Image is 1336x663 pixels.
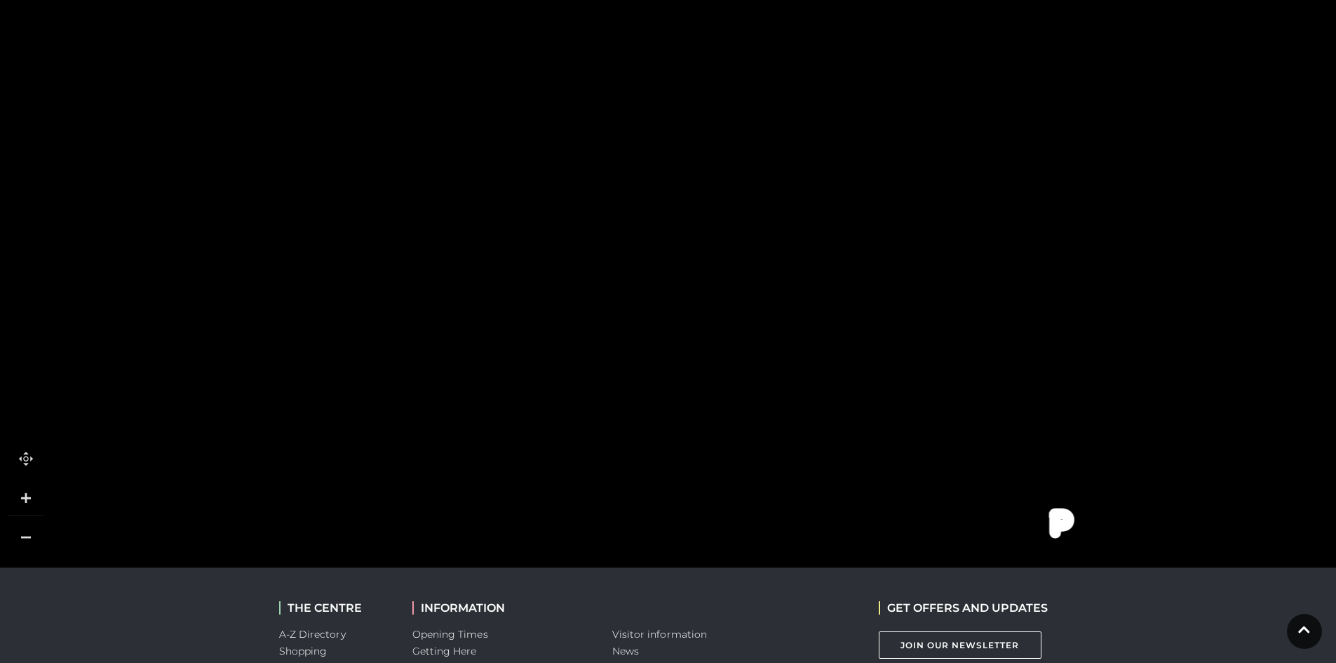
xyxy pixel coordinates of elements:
a: News [612,645,639,657]
h2: GET OFFERS AND UPDATES [879,601,1048,615]
a: Opening Times [412,628,488,641]
a: Getting Here [412,645,477,657]
a: Visitor information [612,628,708,641]
h2: INFORMATION [412,601,591,615]
h2: THE CENTRE [279,601,391,615]
a: Join Our Newsletter [879,631,1041,659]
a: Shopping [279,645,328,657]
a: A-Z Directory [279,628,346,641]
